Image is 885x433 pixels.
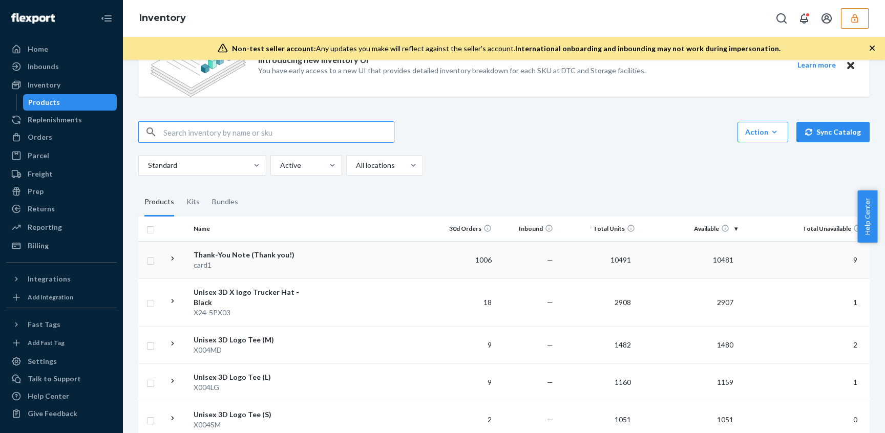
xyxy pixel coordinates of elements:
[189,216,305,241] th: Name
[194,335,301,345] div: Unisex 3D Logo Tee (M)
[28,222,62,232] div: Reporting
[6,77,117,93] a: Inventory
[6,237,117,254] a: Billing
[6,405,117,422] button: Give Feedback
[258,66,646,76] p: You have early access to a new UI that provides detailed inventory breakdown for each SKU at DTC ...
[131,4,194,33] ol: breadcrumbs
[547,415,553,424] span: —
[96,8,117,29] button: Close Navigation
[713,378,737,386] span: 1159
[547,255,553,264] span: —
[147,160,148,170] input: Standard
[28,80,60,90] div: Inventory
[28,408,77,419] div: Give Feedback
[28,169,53,179] div: Freight
[434,326,496,363] td: 9
[139,12,186,24] a: Inventory
[28,293,73,301] div: Add Integration
[194,287,301,308] div: Unisex 3D X logo Trucker Hat - Black
[547,340,553,349] span: —
[6,183,117,200] a: Prep
[737,122,788,142] button: Action
[713,340,737,349] span: 1480
[796,122,870,142] button: Sync Catalog
[212,188,238,216] div: Bundles
[816,8,837,29] button: Open account menu
[24,7,45,16] span: Chat
[28,319,60,330] div: Fast Tags
[6,371,117,387] button: Talk to Support
[742,216,870,241] th: Total Unavailable
[515,44,781,53] span: International onboarding and inbounding may not work during impersonation.
[28,274,71,284] div: Integrations
[151,33,246,97] img: new-reports-banner-icon.82668bd98b6a51aee86340f2a7b77ae3.png
[849,340,861,349] span: 2
[6,271,117,287] button: Integrations
[28,391,69,401] div: Help Center
[849,255,861,264] span: 9
[232,44,781,54] div: Any updates you make will reflect against the seller's account.
[709,255,737,264] span: 10481
[434,216,496,241] th: 30d Orders
[434,278,496,326] td: 18
[791,59,842,72] button: Learn more
[194,308,301,318] div: X24-5PX03
[713,298,737,307] span: 2907
[28,204,55,214] div: Returns
[28,186,44,197] div: Prep
[844,59,857,72] button: Close
[28,374,81,384] div: Talk to Support
[434,241,496,278] td: 1006
[11,13,55,24] img: Flexport logo
[745,127,781,137] div: Action
[144,188,174,216] div: Products
[28,150,49,161] div: Parcel
[434,363,496,401] td: 9
[6,166,117,182] a: Freight
[610,415,635,424] span: 1051
[713,415,737,424] span: 1051
[6,41,117,57] a: Home
[606,255,635,264] span: 10491
[6,353,117,370] a: Settings
[28,115,82,125] div: Replenishments
[6,219,117,235] a: Reporting
[194,260,301,270] div: card1
[849,298,861,307] span: 1
[771,8,792,29] button: Open Search Box
[163,122,394,142] input: Search inventory by name or sku
[610,298,635,307] span: 2908
[232,44,316,53] span: Non-test seller account:
[547,298,553,307] span: —
[28,241,49,251] div: Billing
[194,420,301,430] div: X004SM
[28,356,57,366] div: Settings
[6,388,117,404] a: Help Center
[6,316,117,333] button: Fast Tags
[6,291,117,304] a: Add Integration
[28,97,60,107] div: Products
[28,338,65,347] div: Add Fast Tag
[857,190,877,243] button: Help Center
[355,160,356,170] input: All locations
[6,58,117,75] a: Inbounds
[794,8,814,29] button: Open notifications
[6,147,117,164] a: Parcel
[194,409,301,420] div: Unisex 3D Logo Tee (S)
[23,94,117,111] a: Products
[610,340,635,349] span: 1482
[279,160,280,170] input: Active
[496,216,557,241] th: Inbound
[186,188,200,216] div: Kits
[6,337,117,349] a: Add Fast Tag
[547,378,553,386] span: —
[6,201,117,217] a: Returns
[28,61,59,72] div: Inbounds
[6,112,117,128] a: Replenishments
[258,54,368,66] p: Introducing new Inventory UI
[639,216,742,241] th: Available
[194,372,301,382] div: Unisex 3D Logo Tee (L)
[610,378,635,386] span: 1160
[194,250,301,260] div: Thank-You Note (Thank you!)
